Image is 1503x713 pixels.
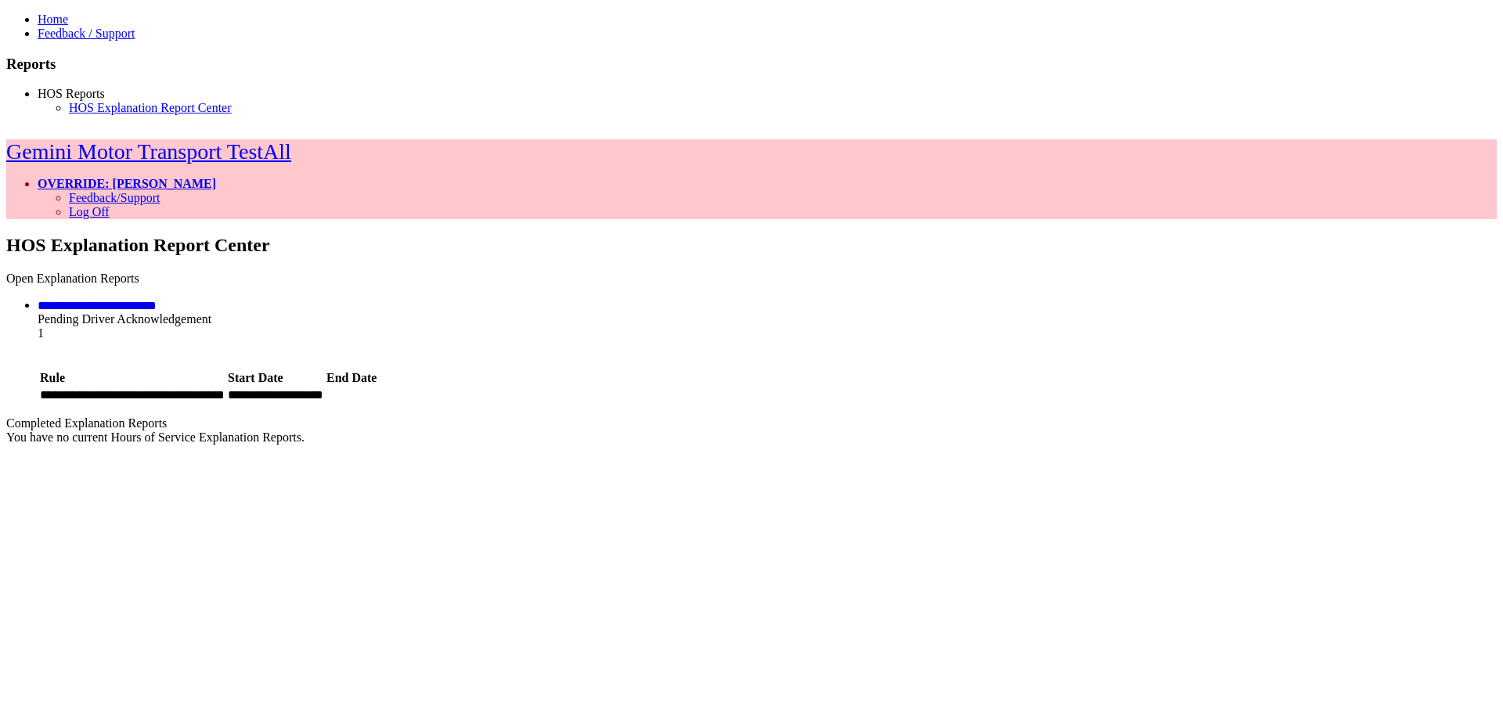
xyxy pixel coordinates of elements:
[69,101,232,114] a: HOS Explanation Report Center
[6,139,291,164] a: Gemini Motor Transport TestAll
[6,416,1497,430] div: Completed Explanation Reports
[38,312,211,326] span: Pending Driver Acknowledgement
[69,205,110,218] a: Log Off
[6,272,1497,286] div: Open Explanation Reports
[6,430,1497,445] div: You have no current Hours of Service Explanation Reports.
[38,27,135,40] a: Feedback / Support
[38,87,105,100] a: HOS Reports
[6,235,1497,256] h2: HOS Explanation Report Center
[38,13,68,26] a: Home
[38,326,1497,340] div: 1
[38,177,216,190] a: OVERRIDE: [PERSON_NAME]
[6,56,1497,73] h3: Reports
[326,370,377,386] th: End Date
[227,370,324,386] th: Start Date
[69,191,160,204] a: Feedback/Support
[39,370,225,386] th: Rule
